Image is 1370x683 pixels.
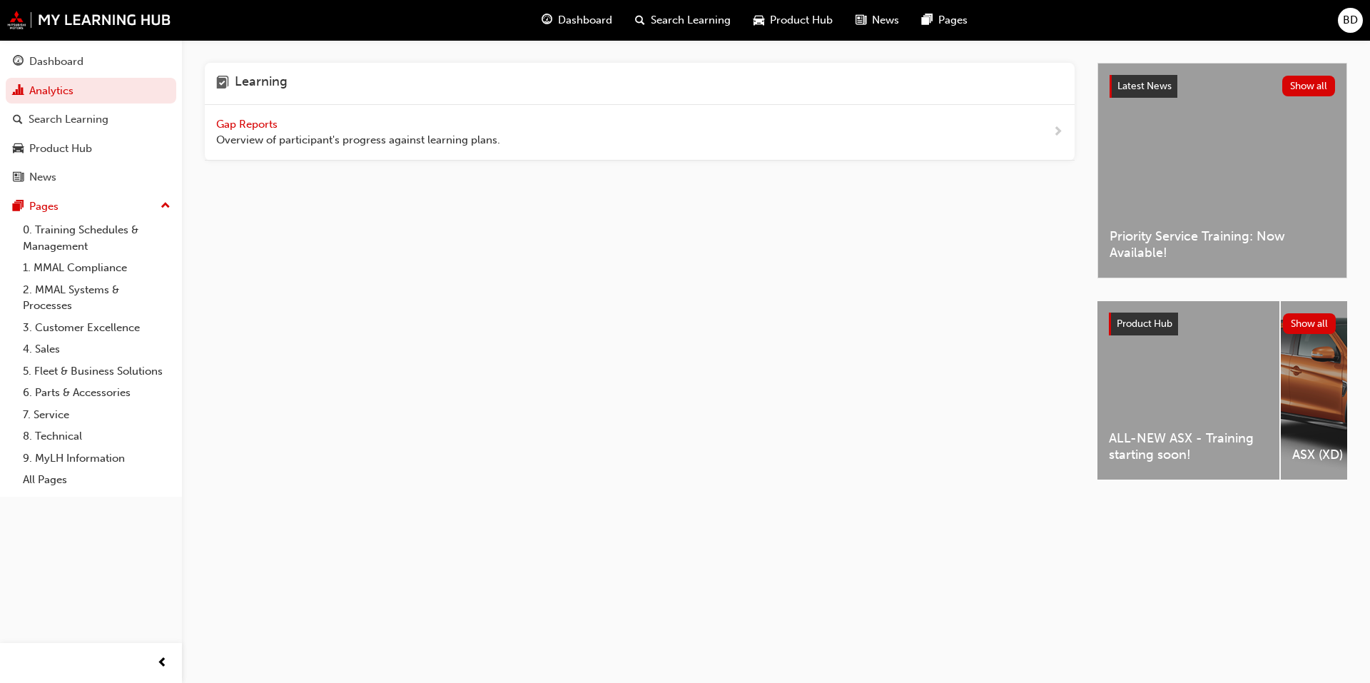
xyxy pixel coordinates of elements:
span: car-icon [753,11,764,29]
span: learning-icon [216,74,229,93]
span: Priority Service Training: Now Available! [1110,228,1335,260]
span: News [872,12,899,29]
a: ALL-NEW ASX - Training starting soon! [1097,301,1279,480]
span: next-icon [1052,123,1063,141]
span: prev-icon [157,654,168,672]
button: BD [1338,8,1363,33]
div: Search Learning [29,111,108,128]
a: All Pages [17,469,176,491]
a: News [6,164,176,191]
span: pages-icon [922,11,933,29]
span: Product Hub [770,12,833,29]
a: 5. Fleet & Business Solutions [17,360,176,383]
span: guage-icon [13,56,24,69]
span: Dashboard [558,12,612,29]
div: News [29,169,56,186]
a: 6. Parts & Accessories [17,382,176,404]
a: 2. MMAL Systems & Processes [17,279,176,317]
h4: Learning [235,74,288,93]
span: news-icon [13,171,24,184]
div: Pages [29,198,59,215]
a: 3. Customer Excellence [17,317,176,339]
button: Pages [6,193,176,220]
a: search-iconSearch Learning [624,6,742,35]
button: Show all [1282,76,1336,96]
a: Gap Reports Overview of participant's progress against learning plans.next-icon [205,105,1075,161]
a: 7. Service [17,404,176,426]
span: Product Hub [1117,318,1172,330]
span: up-icon [161,197,171,216]
a: 1. MMAL Compliance [17,257,176,279]
a: 4. Sales [17,338,176,360]
button: Show all [1283,313,1336,334]
span: guage-icon [542,11,552,29]
a: 8. Technical [17,425,176,447]
img: mmal [7,11,171,29]
a: Analytics [6,78,176,104]
button: DashboardAnalyticsSearch LearningProduct HubNews [6,46,176,193]
a: news-iconNews [844,6,910,35]
span: pages-icon [13,201,24,213]
a: 0. Training Schedules & Management [17,219,176,257]
span: ALL-NEW ASX - Training starting soon! [1109,430,1268,462]
span: Latest News [1117,80,1172,92]
a: 9. MyLH Information [17,447,176,470]
a: guage-iconDashboard [530,6,624,35]
a: Product HubShow all [1109,313,1336,335]
span: BD [1343,12,1358,29]
span: search-icon [635,11,645,29]
a: pages-iconPages [910,6,979,35]
span: Search Learning [651,12,731,29]
span: Gap Reports [216,118,280,131]
a: Search Learning [6,106,176,133]
span: Overview of participant's progress against learning plans. [216,132,500,148]
span: chart-icon [13,85,24,98]
a: Product Hub [6,136,176,162]
a: car-iconProduct Hub [742,6,844,35]
span: search-icon [13,113,23,126]
a: Latest NewsShow allPriority Service Training: Now Available! [1097,63,1347,278]
div: Dashboard [29,54,83,70]
div: Product Hub [29,141,92,157]
span: car-icon [13,143,24,156]
a: Dashboard [6,49,176,75]
span: Pages [938,12,968,29]
span: news-icon [856,11,866,29]
a: Latest NewsShow all [1110,75,1335,98]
